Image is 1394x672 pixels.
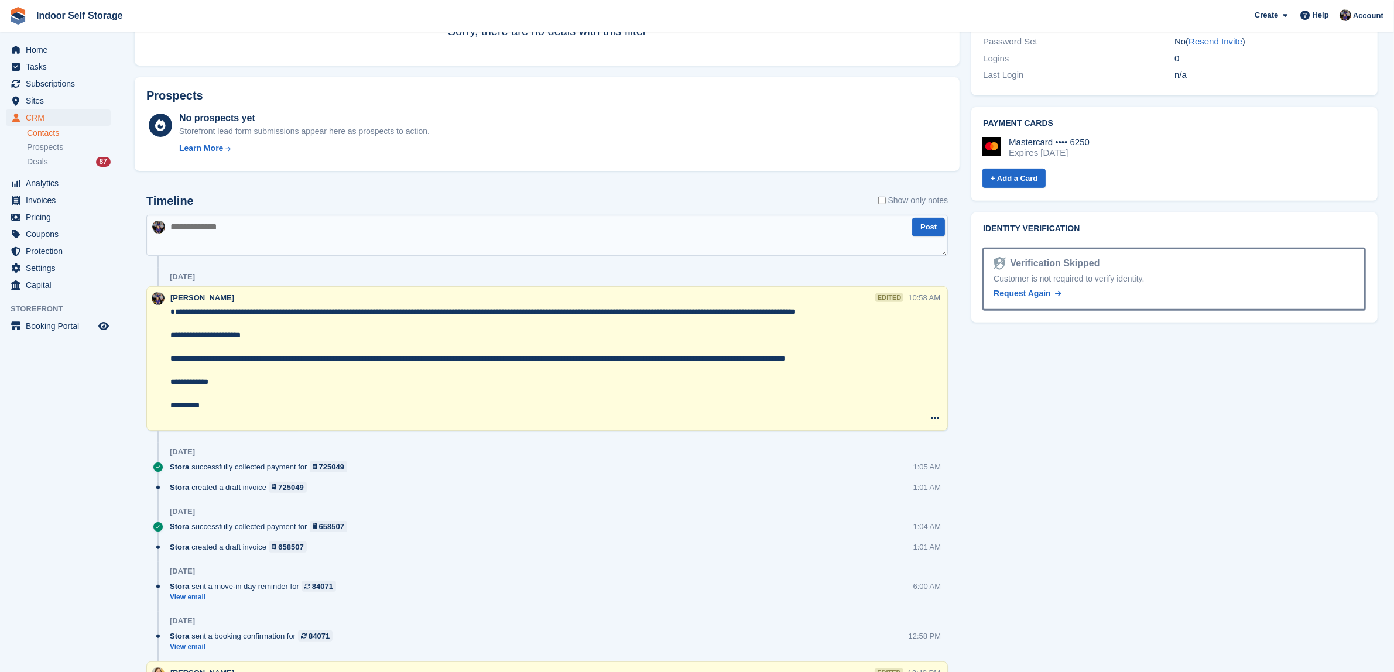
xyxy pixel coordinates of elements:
h2: Timeline [146,194,194,208]
a: 658507 [269,541,307,553]
span: Sorry, there are no deals with this filter [448,25,647,37]
span: Stora [170,581,189,592]
div: Last Login [983,68,1174,82]
div: n/a [1174,68,1366,82]
a: menu [6,277,111,293]
img: Sandra Pomeroy [1340,9,1351,21]
div: 725049 [319,461,344,472]
a: menu [6,109,111,126]
img: Mastercard Logo [982,137,1001,156]
h2: Prospects [146,89,203,102]
a: menu [6,175,111,191]
div: 1:05 AM [913,461,941,472]
div: edited [875,293,903,302]
a: menu [6,260,111,276]
a: menu [6,76,111,92]
div: Mastercard •••• 6250 [1009,137,1090,148]
button: Post [912,218,945,237]
div: sent a move-in day reminder for [170,581,342,592]
a: Prospects [27,141,111,153]
span: Settings [26,260,96,276]
div: Password Set [983,35,1174,49]
div: Expires [DATE] [1009,148,1090,158]
span: [PERSON_NAME] [170,293,234,302]
a: View email [170,592,342,602]
a: menu [6,192,111,208]
a: 725049 [269,482,307,493]
a: Resend Invite [1189,36,1242,46]
div: Customer is not required to verify identity. [994,273,1355,285]
div: 658507 [319,521,344,532]
a: View email [170,642,338,652]
a: menu [6,243,111,259]
span: Account [1353,10,1383,22]
div: successfully collected payment for [170,521,353,532]
a: menu [6,59,111,75]
div: 725049 [278,482,303,493]
a: menu [6,209,111,225]
div: sent a booking confirmation for [170,630,338,642]
span: Sites [26,92,96,109]
div: created a draft invoice [170,482,313,493]
a: 725049 [310,461,348,472]
span: Stora [170,630,189,642]
a: Learn More [179,142,430,155]
div: 12:58 PM [909,630,941,642]
span: Subscriptions [26,76,96,92]
div: 0 [1174,52,1366,66]
div: 658507 [278,541,303,553]
img: Sandra Pomeroy [152,221,165,234]
a: menu [6,92,111,109]
span: Storefront [11,303,117,315]
a: + Add a Card [982,169,1046,188]
span: Stora [170,541,189,553]
span: Help [1313,9,1329,21]
span: Invoices [26,192,96,208]
div: Learn More [179,142,223,155]
a: 84071 [302,581,336,592]
div: 84071 [312,581,333,592]
a: 84071 [298,630,333,642]
div: 10:58 AM [908,292,940,303]
img: stora-icon-8386f47178a22dfd0bd8f6a31ec36ba5ce8667c1dd55bd0f319d3a0aa187defe.svg [9,7,27,25]
span: Tasks [26,59,96,75]
a: menu [6,226,111,242]
span: Booking Portal [26,318,96,334]
div: 1:01 AM [913,541,941,553]
span: Capital [26,277,96,293]
div: [DATE] [170,567,195,576]
div: No [1174,35,1366,49]
div: 1:01 AM [913,482,941,493]
div: 6:00 AM [913,581,941,592]
a: menu [6,318,111,334]
span: Request Again [994,289,1051,298]
a: Deals 87 [27,156,111,168]
a: menu [6,42,111,58]
div: successfully collected payment for [170,461,353,472]
a: Preview store [97,319,111,333]
div: 87 [96,157,111,167]
span: ( ) [1186,36,1245,46]
a: Indoor Self Storage [32,6,128,25]
span: Stora [170,521,189,532]
a: Request Again [994,287,1061,300]
span: CRM [26,109,96,126]
a: Contacts [27,128,111,139]
div: Verification Skipped [1006,256,1100,270]
div: No prospects yet [179,111,430,125]
span: Stora [170,461,189,472]
span: Pricing [26,209,96,225]
span: Create [1255,9,1278,21]
img: Sandra Pomeroy [152,292,165,305]
label: Show only notes [878,194,948,207]
span: Prospects [27,142,63,153]
span: Analytics [26,175,96,191]
img: Identity Verification Ready [994,257,1005,270]
input: Show only notes [878,194,886,207]
span: Coupons [26,226,96,242]
div: 84071 [309,630,330,642]
div: created a draft invoice [170,541,313,553]
span: Home [26,42,96,58]
div: [DATE] [170,272,195,282]
span: Stora [170,482,189,493]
